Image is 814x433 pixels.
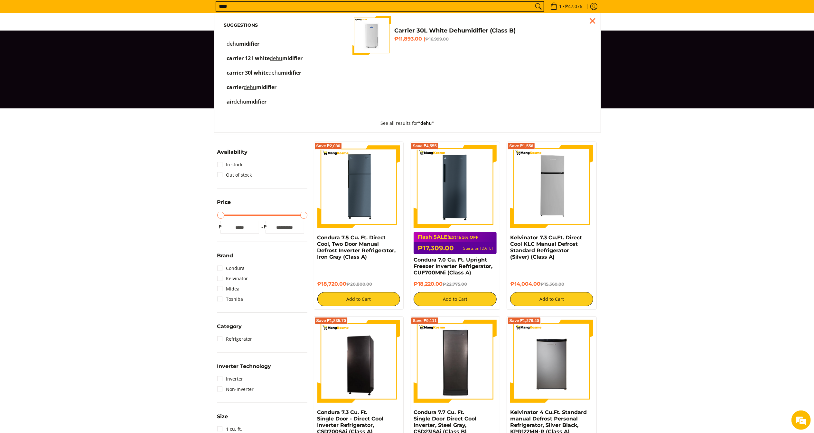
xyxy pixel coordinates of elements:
a: Refrigerator [217,334,252,344]
a: carrier dehumidifier [224,85,333,96]
textarea: Type your message and hit 'Enter' [3,176,123,198]
button: Add to Cart [414,292,497,306]
mark: dehu [227,40,239,47]
strong: "dehu" [418,120,434,126]
a: Condura [217,263,245,273]
a: dehumidifier [224,41,333,53]
img: Kelvinator 7.3 Cu.Ft. Direct Cool KLC Manual Defrost Standard Refrigerator (Silver) (Class A) [510,145,593,228]
a: Out of stock [217,170,252,180]
summary: Open [217,324,242,334]
del: ₱20,800.00 [347,281,372,287]
h6: ₱14,004.00 [510,281,593,287]
span: Brand [217,253,233,258]
a: Carrier 30L White Dehumidifier (Class B) Carrier 30L White Dehumidifier (Class B) ₱11,893.00 |₱16... [352,16,591,55]
span: ₱ [217,224,224,230]
span: Save ₱9,111 [413,319,437,323]
img: Carrier 30L White Dehumidifier (Class B) [352,16,391,55]
span: midifier [281,69,302,76]
a: Toshiba [217,294,243,304]
span: Category [217,324,242,329]
summary: Open [217,364,271,374]
span: Save ₱2,080 [316,144,341,148]
span: midifier [257,84,277,91]
span: carrier [227,84,244,91]
del: ₱22,775.00 [443,281,467,287]
img: Condura 7.7 Cu. Ft. Single Door Direct Cool Inverter, Steel Gray, CSD231SAi (Class B) [414,321,497,402]
h6: ₱18,720.00 [317,281,400,287]
span: midifier [239,40,260,47]
h6: ₱11,893.00 | [394,36,591,42]
a: In stock [217,160,243,170]
a: Inverter [217,374,243,384]
span: 1 [558,4,563,9]
p: dehumidifier [227,41,260,53]
div: Minimize live chat window [106,3,121,19]
a: Midea [217,284,240,294]
span: ₱47,076 [565,4,584,9]
summary: Open [217,200,231,210]
div: Chat with us now [33,36,108,44]
span: Price [217,200,231,205]
a: Condura 7.5 Cu. Ft. Direct Cool, Two Door Manual Defrost Inverter Refrigerator, Iron Gray (Class A) [317,235,396,260]
button: See all results for"dehu" [374,114,441,132]
p: carrier 12 l white dehumidifier [227,56,303,67]
span: Save ₱4,555 [413,144,437,148]
img: Condura 7.3 Cu. Ft. Single Door - Direct Cool Inverter Refrigerator, CSD700SAi (Class A) [317,321,400,402]
span: Size [217,414,228,419]
span: midifier [247,98,267,105]
summary: Open [217,150,248,160]
mark: dehu [270,55,283,62]
span: • [548,3,585,10]
img: Condura 7.0 Cu. Ft. Upright Freezer Inverter Refrigerator, CUF700MNi (Class A) [414,145,497,228]
span: Inverter Technology [217,364,271,369]
img: Kelvinator 4 Cu.Ft. Standard manual Defrost Personal Refrigerator, Silver Black, KPR122MN-R (Clas... [510,320,593,403]
p: carrier dehumidifier [227,85,277,96]
p: carrier 30l white dehumidifier [227,70,302,82]
button: Search [533,2,544,11]
button: Add to Cart [510,292,593,306]
a: Kelvinator [217,273,248,284]
del: ₱15,560.00 [540,281,564,287]
a: Kelvinator 7.3 Cu.Ft. Direct Cool KLC Manual Defrost Standard Refrigerator (Silver) (Class A) [510,235,582,260]
h4: Carrier 30L White Dehumidifier (Class B) [394,27,591,34]
summary: Open [217,253,233,263]
button: Add to Cart [317,292,400,306]
span: carrier 30l white [227,69,269,76]
span: Availability [217,150,248,155]
a: Condura 7.0 Cu. Ft. Upright Freezer Inverter Refrigerator, CUF700MNi (Class A) [414,257,492,276]
p: air dehumidifier [227,99,267,111]
div: Close pop up [588,16,597,26]
span: We're online! [37,81,89,146]
span: carrier 12 l white [227,55,270,62]
mark: dehu [234,98,247,105]
h6: ₱18,220.00 [414,281,497,287]
img: condura-direct-cool-7.5-cubic-feet-2-door-manual-defrost-inverter-ref-iron-gray-full-view-mang-kosme [317,145,400,228]
a: Non-Inverter [217,384,254,394]
mark: dehu [244,84,257,91]
del: ₱16,999.00 [425,36,449,41]
span: Save ₱1,835.70 [316,319,346,323]
a: air dehumidifier [224,99,333,111]
summary: Open [217,414,228,424]
span: Save ₱1,279.40 [509,319,539,323]
mark: dehu [269,69,281,76]
span: ₱ [262,224,269,230]
span: midifier [283,55,303,62]
h6: Suggestions [224,23,333,28]
span: air [227,98,234,105]
span: Save ₱1,556 [509,144,533,148]
a: carrier 30l white dehumidifier [224,70,333,82]
a: carrier 12 l white dehumidifier [224,56,333,67]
